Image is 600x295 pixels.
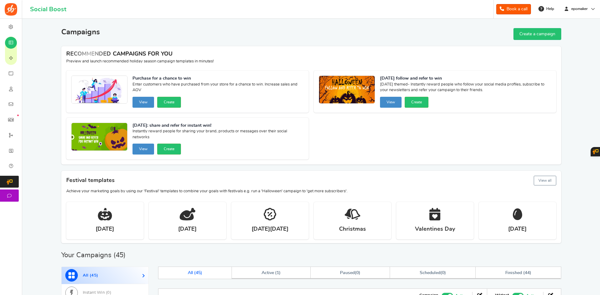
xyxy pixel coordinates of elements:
img: Recommended Campaigns [72,123,127,151]
strong: [DATE] [96,225,114,233]
a: Create a campaign [513,28,561,40]
span: All ( ) [83,273,98,278]
button: View all [534,176,556,185]
span: epomaker [569,6,590,12]
strong: Christmas [339,225,366,233]
button: Create [157,144,181,155]
img: Recommended Campaigns [72,76,127,104]
span: [DATE] themed- Instantly reward people who follow your social media profiles, subscribe to your n... [380,82,551,94]
span: Enter customers who have purchased from your store for a chance to win. Increase sales and AOV [132,82,304,94]
span: 45 [116,252,124,258]
em: New [17,115,19,116]
h2: Campaigns [61,28,100,36]
button: Create [405,97,428,108]
span: 45 [91,273,97,278]
img: Recommended Campaigns [319,76,375,104]
span: Scheduled [420,271,440,275]
span: 1 [277,271,279,275]
span: 0 [107,291,110,295]
strong: Valentines Day [415,225,455,233]
span: Instantly reward people for sharing your brand, products or messages over their social networks [132,129,304,141]
strong: [DATE][DATE] [252,225,288,233]
h2: Your Campaigns ( ) [61,252,126,258]
span: All ( ) [188,271,202,275]
span: ( ) [340,271,360,275]
span: 0 [356,271,359,275]
button: View [380,97,402,108]
p: Preview and launch recommended holiday season campaign templates in minutes! [66,59,556,64]
span: ( ) [420,271,446,275]
strong: [DATE] [508,225,527,233]
h4: Festival templates [66,175,556,187]
button: Create [157,97,181,108]
strong: [DATE] follow and refer to win [380,76,551,82]
p: Achieve your marketing goals by using our 'Festival' templates to combine your goals with festiva... [66,189,556,194]
span: 45 [196,271,201,275]
strong: [DATE] [178,225,197,233]
span: 0 [442,271,444,275]
span: Paused [340,271,355,275]
span: Instant Win ( ) [83,291,112,295]
span: 44 [525,271,530,275]
strong: Purchase for a chance to win [132,76,304,82]
h4: RECOMMENDED CAMPAIGNS FOR YOU [66,51,556,57]
a: Help [536,4,557,14]
img: Social Boost [5,3,17,16]
span: Finished ( ) [505,271,531,275]
span: Active ( ) [262,271,281,275]
span: Help [545,6,554,12]
button: View [132,97,154,108]
button: View [132,144,154,155]
h1: Social Boost [30,6,66,13]
a: Book a call [496,4,531,14]
strong: [DATE]: share and refer for instant win! [132,123,304,129]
